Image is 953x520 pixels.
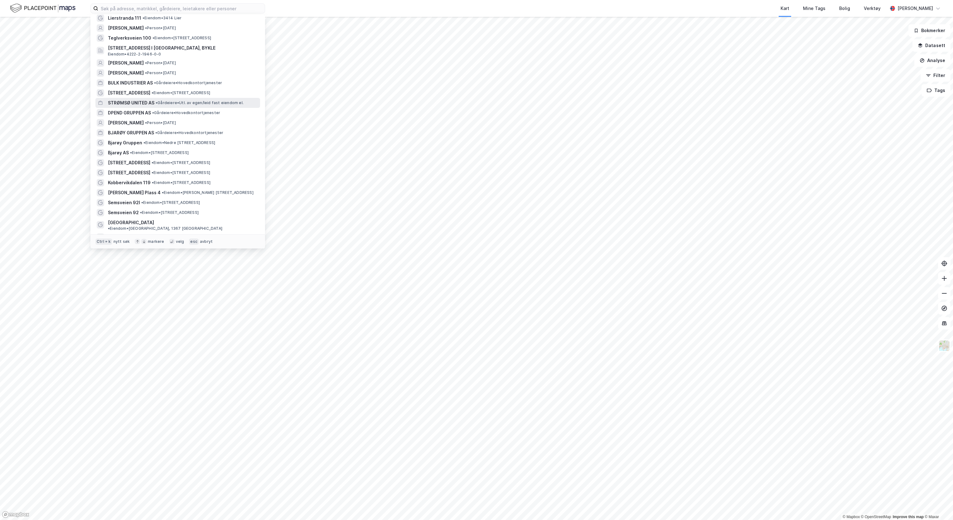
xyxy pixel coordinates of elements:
[108,149,129,156] span: Bjarøy AS
[108,226,110,231] span: •
[162,190,254,195] span: Eiendom • [PERSON_NAME] [STREET_ADDRESS]
[143,140,215,145] span: Eiendom • Nedre [STREET_ADDRESS]
[145,120,147,125] span: •
[200,239,213,244] div: avbryt
[189,238,199,245] div: esc
[152,90,153,95] span: •
[155,130,223,135] span: Gårdeiere • Hovedkontortjenester
[108,199,140,206] span: Semsveien 92I
[152,110,154,115] span: •
[108,99,154,107] span: STRØMSØ UNITED AS
[897,5,933,12] div: [PERSON_NAME]
[893,515,924,519] a: Improve this map
[861,515,891,519] a: OpenStreetMap
[154,80,222,85] span: Gårdeiere • Hovedkontortjenester
[108,209,139,216] span: Semsveien 92
[145,60,176,65] span: Person • [DATE]
[864,5,881,12] div: Verktøy
[108,59,144,67] span: [PERSON_NAME]
[152,170,210,175] span: Eiendom • [STREET_ADDRESS]
[803,5,825,12] div: Mine Tags
[843,515,860,519] a: Mapbox
[108,109,151,117] span: DPEND GRUPPEN AS
[143,16,182,21] span: Eiendom • 3414 Lier
[152,170,153,175] span: •
[108,129,154,137] span: BJARØY GRUPPEN AS
[141,200,200,205] span: Eiendom • [STREET_ADDRESS]
[95,238,112,245] div: Ctrl + k
[145,26,147,30] span: •
[108,89,150,97] span: [STREET_ADDRESS]
[156,100,244,105] span: Gårdeiere • Utl. av egen/leid fast eiendom el.
[108,219,154,226] span: [GEOGRAPHIC_DATA]
[156,100,157,105] span: •
[938,340,950,352] img: Z
[108,179,151,186] span: Kobbervikdalen 119
[108,44,258,52] span: [STREET_ADDRESS] I [GEOGRAPHIC_DATA], BYKLE
[152,36,154,40] span: •
[152,110,220,115] span: Gårdeiere • Hovedkontortjenester
[154,80,156,85] span: •
[108,189,161,196] span: [PERSON_NAME] Plass 4
[141,200,143,205] span: •
[908,24,951,37] button: Bokmerker
[176,239,184,244] div: velg
[108,139,142,147] span: Bjarøy Gruppen
[143,16,144,20] span: •
[108,34,151,42] span: Teglverksveien 100
[108,79,153,87] span: BULK INDUSTRIER AS
[108,159,150,166] span: [STREET_ADDRESS]
[130,150,132,155] span: •
[108,52,161,57] span: Eiendom • 4222-2-1946-0-0
[152,180,210,185] span: Eiendom • [STREET_ADDRESS]
[130,150,189,155] span: Eiendom • [STREET_ADDRESS]
[145,60,147,65] span: •
[922,490,953,520] div: Kontrollprogram for chat
[152,36,211,41] span: Eiendom • [STREET_ADDRESS]
[143,140,145,145] span: •
[922,490,953,520] iframe: Chat Widget
[914,54,951,67] button: Analyse
[152,160,210,165] span: Eiendom • [STREET_ADDRESS]
[145,70,176,75] span: Person • [DATE]
[108,169,150,176] span: [STREET_ADDRESS]
[108,226,222,231] span: Eiendom • [GEOGRAPHIC_DATA], 1367 [GEOGRAPHIC_DATA]
[152,180,154,185] span: •
[108,24,144,32] span: [PERSON_NAME]
[162,190,164,195] span: •
[912,39,951,52] button: Datasett
[145,120,176,125] span: Person • [DATE]
[145,26,176,31] span: Person • [DATE]
[152,160,153,165] span: •
[140,210,142,215] span: •
[922,84,951,97] button: Tags
[839,5,850,12] div: Bolig
[108,69,144,77] span: [PERSON_NAME]
[2,511,29,518] a: Mapbox homepage
[140,210,199,215] span: Eiendom • [STREET_ADDRESS]
[10,3,75,14] img: logo.f888ab2527a4732fd821a326f86c7f29.svg
[108,14,141,22] span: Lierstranda 111
[921,69,951,82] button: Filter
[145,70,147,75] span: •
[114,239,130,244] div: nytt søk
[108,234,144,241] span: Orica Norway AS
[152,90,210,95] span: Eiendom • [STREET_ADDRESS]
[155,130,157,135] span: •
[98,4,265,13] input: Søk på adresse, matrikkel, gårdeiere, leietakere eller personer
[148,239,164,244] div: markere
[781,5,789,12] div: Kart
[108,119,144,127] span: [PERSON_NAME]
